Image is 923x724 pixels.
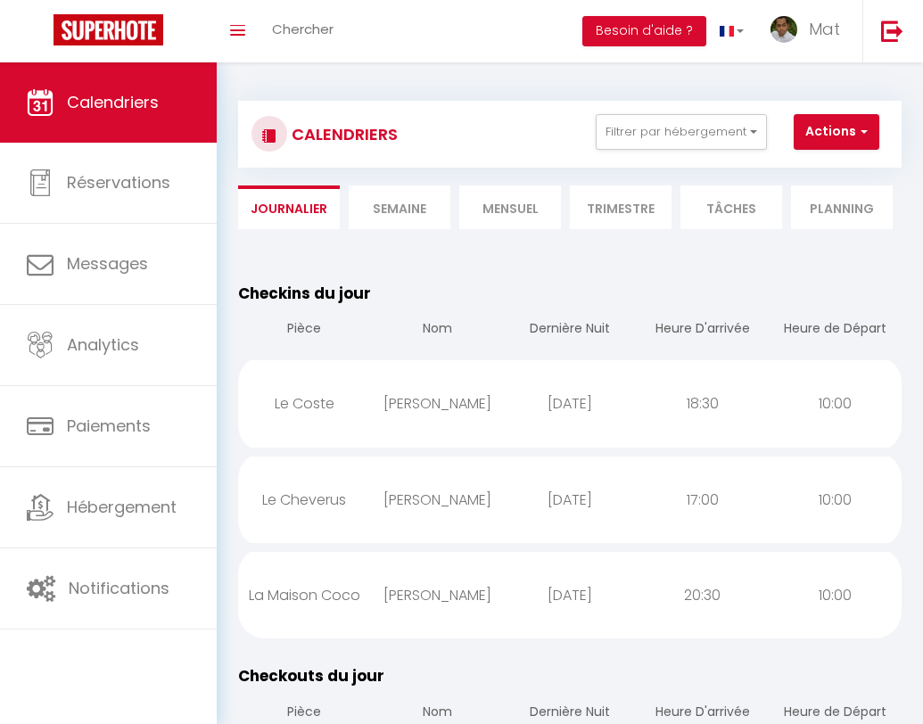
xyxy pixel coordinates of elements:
[238,471,371,529] div: Le Cheverus
[349,185,450,229] li: Semaine
[769,374,902,432] div: 10:00
[371,374,504,432] div: [PERSON_NAME]
[238,185,340,229] li: Journalier
[238,374,371,432] div: Le Coste
[636,374,769,432] div: 18:30
[272,20,334,38] span: Chercher
[771,16,797,43] img: ...
[371,566,504,624] div: [PERSON_NAME]
[238,283,371,304] span: Checkins du jour
[287,114,398,154] h3: CALENDRIERS
[636,471,769,529] div: 17:00
[791,185,893,229] li: Planning
[371,471,504,529] div: [PERSON_NAME]
[636,566,769,624] div: 20:30
[238,305,371,356] th: Pièce
[504,566,637,624] div: [DATE]
[14,7,68,61] button: Ouvrir le widget de chat LiveChat
[504,305,637,356] th: Dernière Nuit
[570,185,672,229] li: Trimestre
[67,91,159,113] span: Calendriers
[504,374,637,432] div: [DATE]
[582,16,706,46] button: Besoin d'aide ?
[504,471,637,529] div: [DATE]
[636,305,769,356] th: Heure D'arrivée
[680,185,782,229] li: Tâches
[371,305,504,356] th: Nom
[238,566,371,624] div: La Maison Coco
[809,18,840,40] span: Mat
[238,665,384,687] span: Checkouts du jour
[69,577,169,599] span: Notifications
[67,496,177,518] span: Hébergement
[67,171,170,193] span: Réservations
[881,20,903,42] img: logout
[769,566,902,624] div: 10:00
[67,415,151,437] span: Paiements
[769,305,902,356] th: Heure de Départ
[459,185,561,229] li: Mensuel
[794,114,879,150] button: Actions
[67,333,139,356] span: Analytics
[769,471,902,529] div: 10:00
[596,114,767,150] button: Filtrer par hébergement
[54,14,163,45] img: Super Booking
[67,252,148,275] span: Messages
